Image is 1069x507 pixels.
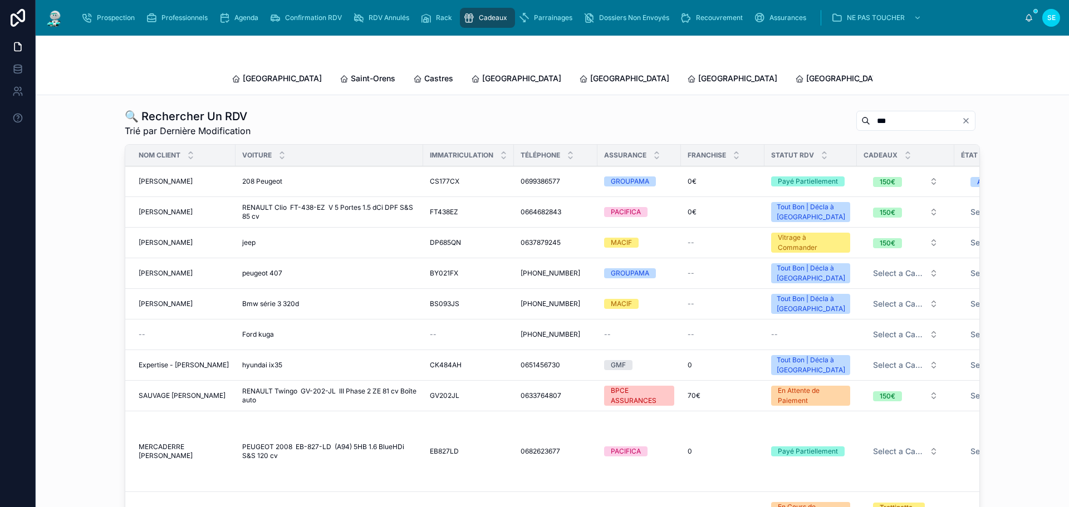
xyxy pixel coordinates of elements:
[521,330,591,339] a: [PHONE_NUMBER]
[430,269,507,278] a: BY021FX
[125,124,251,137] span: Trié par Dernière Modification
[864,294,947,314] button: Select Button
[351,73,395,84] span: Saint-Orens
[864,202,947,222] button: Select Button
[604,176,674,186] a: GROUPAMA
[521,361,591,370] a: 0651456730
[970,390,1039,401] span: Select a État Cadeaux
[604,330,674,339] a: --
[962,171,1062,191] button: Select Button
[688,391,700,400] span: 70€
[242,442,416,460] a: PEUGEOT 2008 EB-827-LD (A94) 5HB 1.6 BlueHDi S&S 120 cv
[340,68,395,91] a: Saint-Orens
[611,360,626,370] div: GMF
[139,391,229,400] a: SAUVAGE [PERSON_NAME]
[430,299,507,308] a: BS093JS
[688,238,758,247] a: --
[688,447,692,456] span: 0
[97,13,135,22] span: Prospection
[521,151,560,160] span: Téléphone
[242,361,416,370] a: hyundai ix35
[864,355,947,375] button: Select Button
[430,391,459,400] span: GV202JL
[436,13,452,22] span: Rack
[242,361,282,370] span: hyundai ix35
[599,13,669,22] span: Dossiers Non Envoyés
[604,268,674,278] a: GROUPAMA
[521,177,560,186] span: 0699386577
[243,73,322,84] span: [GEOGRAPHIC_DATA]
[242,151,272,160] span: Voiture
[285,13,342,22] span: Confirmation RDV
[580,8,677,28] a: Dossiers Non Envoyés
[962,441,1062,461] button: Select Button
[873,268,925,279] span: Select a Cadeau
[139,238,229,247] a: [PERSON_NAME]
[977,177,1029,187] div: A COMMANDER
[777,202,845,222] div: Tout Bon | Décla à [GEOGRAPHIC_DATA]
[430,447,507,456] a: EB827LD
[73,6,1024,30] div: scrollable content
[430,208,507,216] a: FT438EZ
[430,330,507,339] a: --
[139,238,193,247] span: [PERSON_NAME]
[604,151,646,160] span: Assurance
[962,233,1062,253] button: Select Button
[242,238,416,247] a: jeep
[962,263,1062,283] button: Select Button
[771,386,850,406] a: En Attente de Paiement
[864,232,948,253] a: Select Button
[417,8,460,28] a: Rack
[864,293,948,314] a: Select Button
[688,447,758,456] a: 0
[778,386,844,406] div: En Attente de Paiement
[771,330,778,339] span: --
[521,361,560,370] span: 0651456730
[688,299,758,308] a: --
[139,208,229,216] a: [PERSON_NAME]
[961,232,1062,253] a: Select Button
[590,73,669,84] span: [GEOGRAPHIC_DATA]
[611,176,649,186] div: GROUPAMA
[777,355,845,375] div: Tout Bon | Décla à [GEOGRAPHIC_DATA]
[482,73,561,84] span: [GEOGRAPHIC_DATA]
[688,391,758,400] a: 70€
[970,206,1039,218] span: Select a État Cadeaux
[961,324,1062,345] a: Select Button
[864,151,898,160] span: Cadeaux
[139,442,229,460] a: MERCADERRE [PERSON_NAME]
[962,116,975,125] button: Clear
[350,8,417,28] a: RDV Annulés
[139,330,229,339] a: --
[604,446,674,456] a: PACIFICA
[795,68,885,91] a: [GEOGRAPHIC_DATA]
[611,299,632,309] div: MACIF
[521,299,591,308] a: [PHONE_NUMBER]
[242,299,416,308] a: Bmw série 3 320d
[769,13,806,22] span: Assurances
[828,8,927,28] a: NE PAS TOUCHER
[771,330,850,339] a: --
[688,177,758,186] a: 0€
[139,269,193,278] span: [PERSON_NAME]
[778,233,844,253] div: Vitrage à Commander
[751,8,814,28] a: Assurances
[864,324,948,345] a: Select Button
[242,387,416,405] span: RENAULT Twingo GV-202-JL III Phase 2 ZE 81 cv Boîte auto
[232,68,322,91] a: [GEOGRAPHIC_DATA]
[139,361,229,370] a: Expertise - [PERSON_NAME]
[521,299,580,308] span: [PHONE_NUMBER]
[688,208,697,216] span: 0€
[961,385,1062,406] a: Select Button
[242,203,416,221] a: RENAULT Clio FT-438-EZ V 5 Portes 1.5 dCi DPF S&S 85 cv
[424,73,453,84] span: Castres
[771,151,814,160] span: Statut RDV
[604,360,674,370] a: GMF
[139,299,193,308] span: [PERSON_NAME]
[970,237,1039,248] span: Select a État Cadeaux
[688,299,694,308] span: --
[143,8,215,28] a: Professionnels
